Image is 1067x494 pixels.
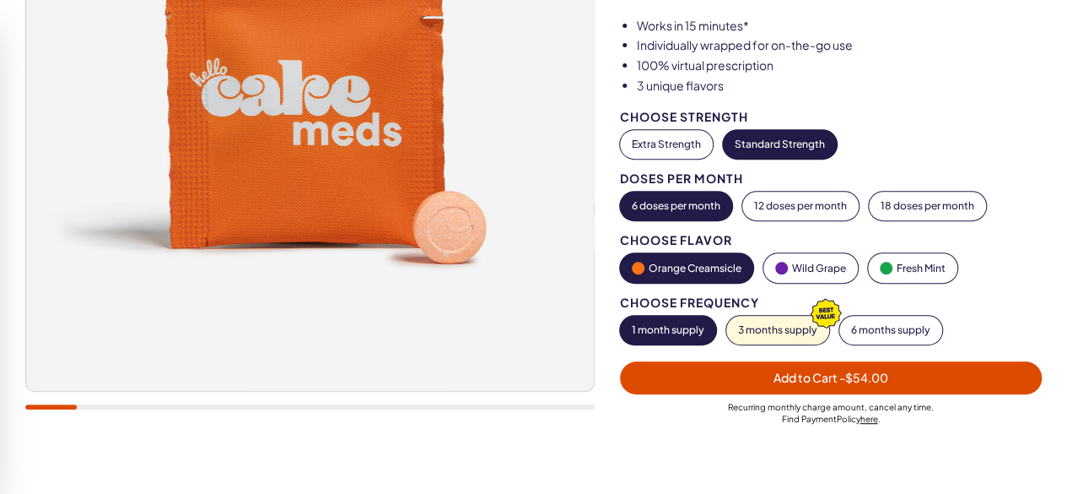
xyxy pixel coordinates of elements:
div: Choose Strength [620,111,1042,123]
button: Fresh Mint [868,253,957,283]
div: Choose Flavor [620,234,1042,247]
button: Wild Grape [763,253,858,283]
button: Orange Creamsicle [620,253,753,283]
button: 1 month supply [620,316,716,345]
span: Find Payment [781,414,836,424]
li: 100% virtual prescription [637,57,1042,74]
div: Recurring monthly charge amount , cancel any time. Policy . [620,401,1042,425]
a: here [860,414,877,424]
button: 12 doses per month [742,192,859,220]
button: Standard Strength [723,130,837,159]
button: Extra Strength [620,130,713,159]
button: 18 doses per month [869,192,986,220]
button: Add to Cart -$54.00 [620,361,1042,394]
div: Choose Frequency [620,296,1042,309]
button: 3 months supply [726,316,829,345]
div: Doses per Month [620,172,1042,185]
span: - $54.00 [839,370,888,385]
li: Individually wrapped for on-the-go use [637,37,1042,54]
button: 6 months supply [839,316,942,345]
li: Works in 15 minutes* [637,18,1042,35]
li: 3 unique flavors [637,78,1042,95]
span: Add to Cart [773,370,888,385]
button: 6 doses per month [620,192,732,220]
